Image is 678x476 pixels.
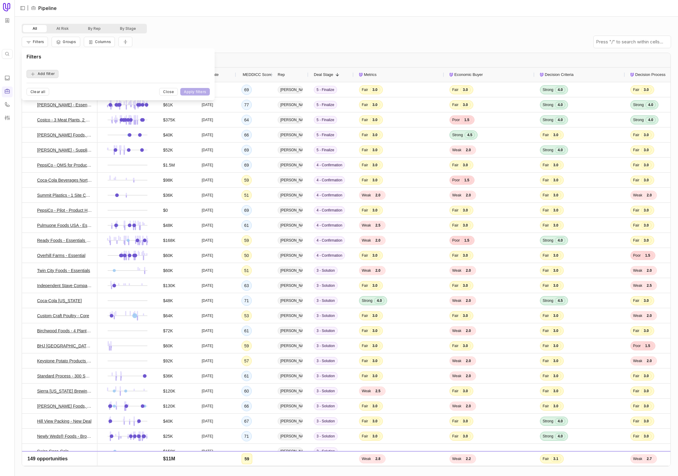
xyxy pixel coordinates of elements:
span: 4.5 [555,298,565,304]
span: 3.0 [641,298,651,304]
span: Fair [452,163,459,168]
span: 2.0 [463,298,473,304]
span: 3.0 [641,207,651,213]
span: Fair [452,283,459,288]
button: Workspace [3,16,12,25]
span: $60K [163,252,173,259]
span: 4 - Confirmation [314,161,345,169]
span: 2.0 [463,147,473,153]
time: [DATE] [202,178,213,183]
span: Weak [633,313,642,318]
span: 2.0 [373,192,383,198]
span: 3.0 [551,132,561,138]
span: Strong [633,102,644,107]
span: Rep [278,71,285,78]
span: 2.0 [463,328,473,334]
a: Custom Craft Poultry - Core [37,312,89,319]
span: Fair [362,117,368,122]
h1: Filters [27,53,41,60]
span: 3.0 [551,162,561,168]
span: [PERSON_NAME] [278,131,303,139]
span: 1.5 [642,343,653,349]
span: Fair [543,253,549,258]
span: 3.0 [641,177,651,183]
span: $52K [163,146,173,154]
span: 2.0 [373,268,383,274]
span: Weak [362,193,371,198]
time: [DATE] [202,283,213,288]
span: $48K [163,222,173,229]
div: 66 [244,131,249,139]
span: Weak [452,298,461,303]
span: Poor [452,238,460,243]
span: 3.0 [551,313,561,319]
button: Columns [84,37,115,47]
span: 1.5 [462,237,472,243]
a: Newly Weds® Foods - Broadview Facility Essential [37,433,92,440]
input: Press "/" to search within cells... [594,36,671,48]
span: 3.0 [370,102,380,108]
time: [DATE] [202,223,213,228]
a: Overhill Farms - Essential [37,252,85,259]
span: Fair [633,87,639,92]
span: 3.0 [370,313,380,319]
div: 69 [244,207,249,214]
button: Group Pipeline [52,37,80,47]
span: [PERSON_NAME] [278,312,303,320]
span: 3.0 [370,177,380,183]
a: [PERSON_NAME] Foods, Inc. - Essential (4 Sites) [37,402,92,410]
span: Strong [543,117,553,122]
span: Fair [543,178,549,183]
div: Economic Buyer [449,67,529,82]
span: Strong [452,133,463,137]
span: 3.0 [370,162,380,168]
span: $375K [163,116,175,124]
span: Fair [543,283,549,288]
div: 63 [244,282,249,289]
div: 51 [244,192,249,199]
span: Fair [362,178,368,183]
span: 3.0 [551,252,561,258]
span: Strong [543,87,553,92]
span: $60K [163,267,173,274]
span: Fair [543,133,549,137]
time: [DATE] [202,298,213,303]
button: Apply filters [180,88,210,96]
button: All [23,25,47,32]
span: Strong [543,102,553,107]
span: 3.0 [641,328,651,334]
span: Weak [452,193,461,198]
span: Weak [452,328,461,333]
span: 4 - Confirmation [314,206,345,214]
span: 3.0 [370,358,380,364]
span: 2.0 [373,237,383,243]
span: Fair [543,268,549,273]
a: BHJ [GEOGRAPHIC_DATA] - Multi-Site Essentials [37,342,92,349]
a: Standard Process - 300 Suppliers [37,372,92,380]
button: Add filter [27,70,58,78]
span: Decision Criteria [545,71,573,78]
span: 2.0 [463,268,473,274]
span: Fair [543,193,549,198]
span: [PERSON_NAME] [278,297,303,305]
span: [PERSON_NAME] [278,116,303,124]
span: 5 - Finalize [314,116,337,124]
span: 2.5 [644,283,654,289]
div: 50 [244,252,249,259]
a: [PERSON_NAME] - Supplier + Essentials [37,146,92,154]
span: $64K [163,312,173,319]
span: Fair [633,238,639,243]
a: Swire Coca-Cola [37,448,69,455]
time: [DATE] [202,133,213,137]
span: Fair [633,148,639,152]
span: Weak [452,268,461,273]
span: 3.0 [641,87,651,93]
span: 3.0 [460,207,471,213]
span: 3.0 [370,207,380,213]
span: Fair [633,178,639,183]
span: Fair [362,313,368,318]
span: 2.5 [373,222,383,228]
span: 4.0 [645,117,656,123]
span: 4 - Confirmation [314,191,345,199]
span: Fair [452,223,459,228]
